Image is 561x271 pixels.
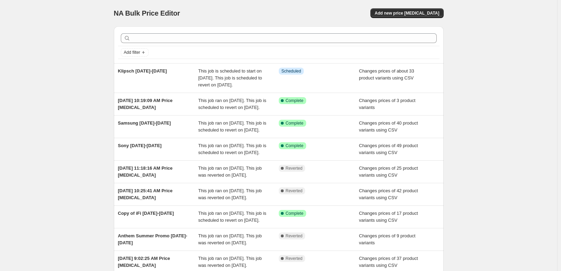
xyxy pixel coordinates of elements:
[286,98,303,103] span: Complete
[198,233,262,245] span: This job ran on [DATE]. This job was reverted on [DATE].
[286,211,303,216] span: Complete
[359,233,416,245] span: Changes prices of 9 product variants
[359,211,418,223] span: Changes prices of 17 product variants using CSV
[118,68,167,74] span: Klipsch [DATE]-[DATE]
[359,256,418,268] span: Changes prices of 37 product variants using CSV
[118,98,173,110] span: [DATE] 10:19:09 AM Price [MEDICAL_DATA]
[286,256,303,261] span: Reverted
[198,188,262,200] span: This job ran on [DATE]. This job was reverted on [DATE].
[118,211,174,216] span: Copy of iFi [DATE]-[DATE]
[198,120,266,133] span: This job ran on [DATE]. This job is scheduled to revert on [DATE].
[286,120,303,126] span: Complete
[198,166,262,178] span: This job ran on [DATE]. This job was reverted on [DATE].
[286,188,303,194] span: Reverted
[118,256,170,268] span: [DATE] 9:02:25 AM Price [MEDICAL_DATA]
[118,188,173,200] span: [DATE] 10:25:41 AM Price [MEDICAL_DATA]
[121,48,149,57] button: Add filter
[114,9,180,17] span: NA Bulk Price Editor
[359,120,418,133] span: Changes prices of 40 product variants using CSV
[359,166,418,178] span: Changes prices of 25 product variants using CSV
[198,143,266,155] span: This job ran on [DATE]. This job is scheduled to revert on [DATE].
[124,50,140,55] span: Add filter
[359,188,418,200] span: Changes prices of 42 product variants using CSV
[286,233,303,239] span: Reverted
[198,256,262,268] span: This job ran on [DATE]. This job was reverted on [DATE].
[286,143,303,149] span: Complete
[118,120,171,126] span: Samsung [DATE]-[DATE]
[118,233,187,245] span: Anthem Summer Promo [DATE]-[DATE]
[118,166,173,178] span: [DATE] 11:18:16 AM Price [MEDICAL_DATA]
[286,166,303,171] span: Reverted
[359,68,414,81] span: Changes prices of about 33 product variants using CSV
[282,68,301,74] span: Scheduled
[375,10,439,16] span: Add new price [MEDICAL_DATA]
[359,143,418,155] span: Changes prices of 49 product variants using CSV
[359,98,416,110] span: Changes prices of 3 product variants
[198,211,266,223] span: This job ran on [DATE]. This job is scheduled to revert on [DATE].
[198,98,266,110] span: This job ran on [DATE]. This job is scheduled to revert on [DATE].
[370,8,443,18] button: Add new price [MEDICAL_DATA]
[198,68,262,87] span: This job is scheduled to start on [DATE]. This job is scheduled to revert on [DATE].
[118,143,162,148] span: Sony [DATE]-[DATE]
